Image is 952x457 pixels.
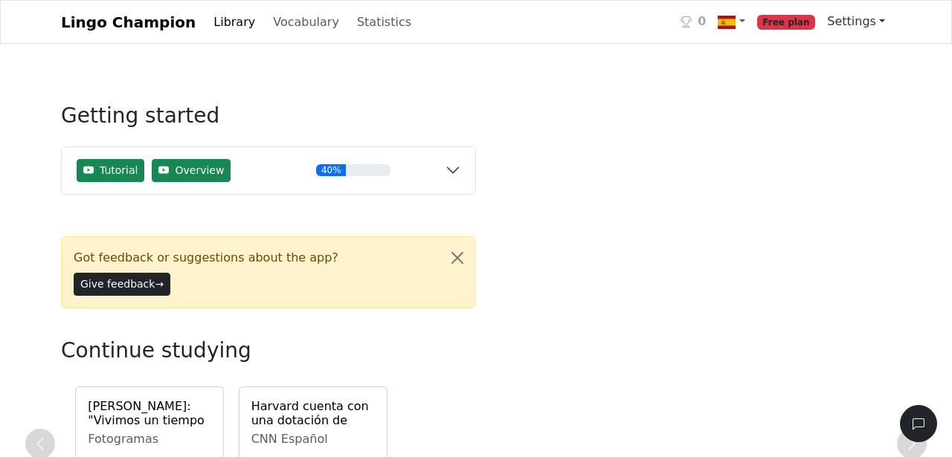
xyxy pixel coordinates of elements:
span: Overview [175,163,224,178]
button: Give feedback→ [74,273,170,296]
h3: Continue studying [61,338,582,363]
span: 0 [698,13,706,30]
img: es.svg [718,13,736,31]
button: Tutorial [77,159,144,182]
a: Vocabulary [267,7,345,37]
button: Overview [152,159,231,182]
h3: Getting started [61,103,476,140]
div: 40% [316,164,346,176]
span: Tutorial [100,163,138,178]
a: Lingo Champion [61,7,196,37]
div: CNN Español [251,432,375,447]
a: 0 [675,7,712,37]
button: Close alert [440,237,475,279]
span: Got feedback or suggestions about the app? [74,249,338,267]
span: Free plan [757,15,816,30]
button: TutorialOverview40% [62,147,475,194]
div: Fotogramas [88,432,211,447]
a: Settings [821,7,891,36]
a: Statistics [351,7,417,37]
a: Library [208,7,261,37]
a: Free plan [751,7,822,37]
